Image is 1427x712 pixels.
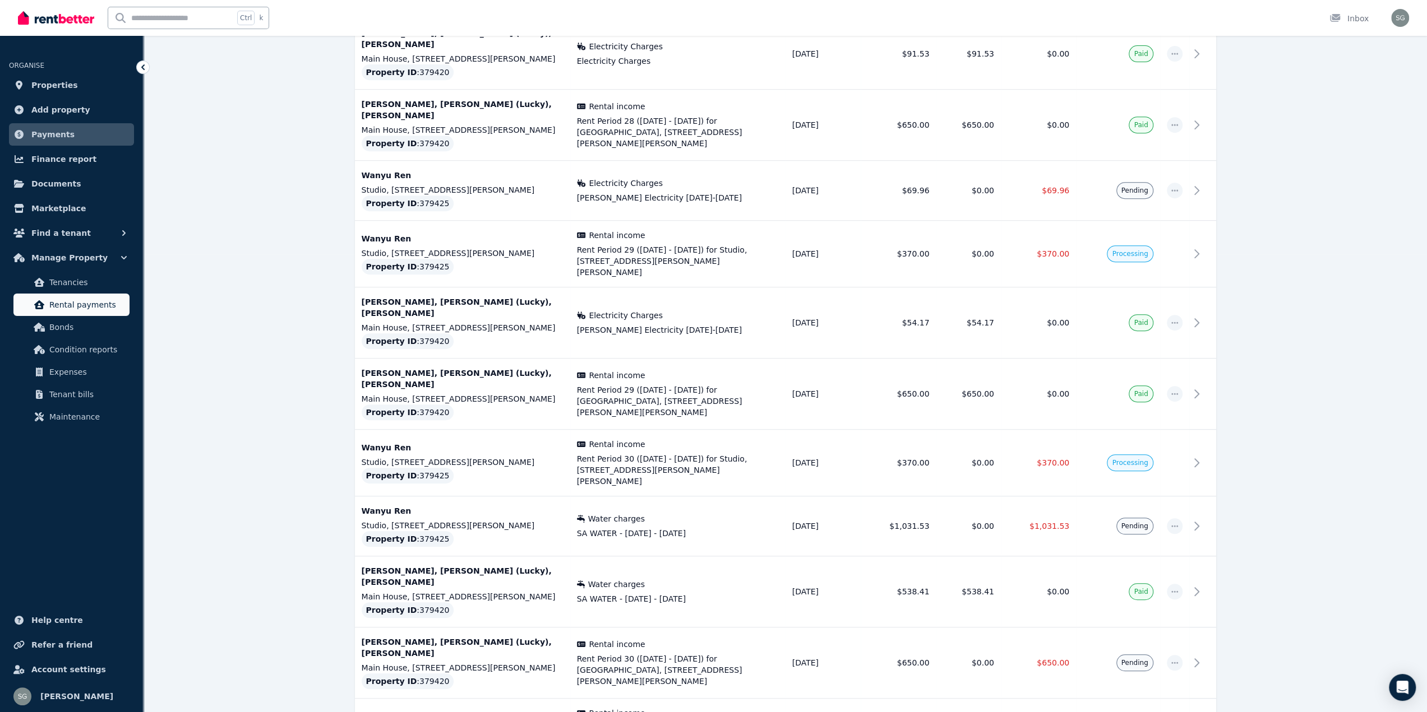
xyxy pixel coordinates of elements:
td: $91.53 [861,18,936,90]
td: $650.00 [936,90,1000,161]
img: Shervin Gohari [1391,9,1409,27]
a: Tenancies [13,271,130,294]
a: Marketplace [9,197,134,220]
span: k [259,13,263,22]
span: Rent Period 30 ([DATE] - [DATE]) for [GEOGRAPHIC_DATA], [STREET_ADDRESS][PERSON_NAME][PERSON_NAME] [577,653,779,687]
a: Tenant bills [13,383,130,406]
a: Expenses [13,361,130,383]
span: $370.00 [1037,458,1069,467]
span: Property ID [366,407,417,418]
td: [DATE] [786,359,861,430]
td: $69.96 [861,161,936,221]
a: Payments [9,123,134,146]
span: Rental payments [49,298,125,311]
span: Condition reports [49,343,125,356]
td: $538.41 [861,556,936,627]
span: [PERSON_NAME] [40,690,113,703]
p: Studio, [STREET_ADDRESS][PERSON_NAME] [362,184,564,196]
span: Manage Property [31,251,108,264]
span: Electricity Charges [589,310,663,321]
div: : 379425 [362,531,454,547]
span: Rent Period 30 ([DATE] - [DATE]) for Studio, [STREET_ADDRESS][PERSON_NAME][PERSON_NAME] [577,453,779,487]
div: : 379425 [362,196,454,211]
p: Wanyu Ren [362,505,564,516]
span: Rental income [589,101,645,112]
span: Property ID [366,336,417,347]
td: [DATE] [786,627,861,699]
td: [DATE] [786,556,861,627]
p: Wanyu Ren [362,442,564,453]
span: [PERSON_NAME] Electricity [DATE]-[DATE] [577,192,779,203]
td: $650.00 [861,627,936,699]
td: [DATE] [786,221,861,287]
a: Condition reports [13,338,130,361]
span: Rent Period 28 ([DATE] - [DATE]) for [GEOGRAPHIC_DATA], [STREET_ADDRESS][PERSON_NAME][PERSON_NAME] [577,115,779,149]
span: Rental income [589,639,645,650]
p: Studio, [STREET_ADDRESS][PERSON_NAME] [362,457,564,468]
button: Manage Property [9,246,134,269]
p: Studio, [STREET_ADDRESS][PERSON_NAME] [362,248,564,259]
div: Inbox [1329,13,1369,24]
a: Finance report [9,148,134,170]
span: $69.96 [1042,186,1069,195]
span: Add property [31,103,90,117]
a: Rental payments [13,294,130,316]
span: Paid [1134,389,1148,398]
div: : 379425 [362,468,454,483]
td: $0.00 [936,161,1000,221]
span: Tenant bills [49,388,125,401]
a: Documents [9,173,134,195]
td: $650.00 [861,90,936,161]
span: $0.00 [1047,587,1069,596]
span: Rent Period 29 ([DATE] - [DATE]) for Studio, [STREET_ADDRESS][PERSON_NAME][PERSON_NAME] [577,244,779,278]
span: Ctrl [237,11,255,25]
span: $1,031.53 [1029,522,1069,530]
a: Refer a friend [9,634,134,656]
p: [PERSON_NAME], [PERSON_NAME] (Lucky), [PERSON_NAME] [362,565,564,588]
span: Paid [1134,318,1148,327]
p: [PERSON_NAME], [PERSON_NAME] (Lucky), [PERSON_NAME] [362,367,564,390]
span: Pending [1121,186,1148,195]
span: Property ID [366,676,417,687]
p: [PERSON_NAME], [PERSON_NAME] (Lucky), [PERSON_NAME] [362,27,564,50]
span: Electricity Charges [589,41,663,52]
img: Shervin Gohari [13,687,31,705]
td: $650.00 [861,359,936,430]
span: Properties [31,78,78,92]
a: Help centre [9,609,134,631]
div: : 379420 [362,673,454,689]
a: Properties [9,74,134,96]
span: SA WATER - [DATE] - [DATE] [577,593,779,604]
span: Property ID [366,604,417,616]
span: Property ID [366,138,417,149]
td: [DATE] [786,496,861,556]
td: [DATE] [786,161,861,221]
p: Main House, [STREET_ADDRESS][PERSON_NAME] [362,124,564,136]
span: Water charges [588,513,645,524]
div: : 379420 [362,64,454,80]
span: Property ID [366,470,417,481]
span: Electricity Charges [589,178,663,189]
span: ORGANISE [9,62,44,69]
span: Pending [1121,522,1148,530]
span: $0.00 [1047,318,1069,327]
span: Property ID [366,67,417,78]
div: Open Intercom Messenger [1389,674,1416,701]
div: : 379420 [362,136,454,151]
div: : 379425 [362,259,454,274]
span: SA WATER - [DATE] - [DATE] [577,528,779,539]
span: Pending [1121,658,1148,667]
td: $0.00 [936,430,1000,496]
span: Help centre [31,613,83,627]
p: [PERSON_NAME], [PERSON_NAME] (Lucky), [PERSON_NAME] [362,99,564,121]
span: Property ID [366,198,417,209]
span: Processing [1112,458,1148,467]
p: Main House, [STREET_ADDRESS][PERSON_NAME] [362,393,564,404]
span: $0.00 [1047,49,1069,58]
p: Main House, [STREET_ADDRESS][PERSON_NAME] [362,53,564,64]
span: $0.00 [1047,389,1069,398]
td: $1,031.53 [861,496,936,556]
p: [PERSON_NAME], [PERSON_NAME] (Lucky), [PERSON_NAME] [362,636,564,659]
td: $0.00 [936,496,1000,556]
span: Property ID [366,533,417,545]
